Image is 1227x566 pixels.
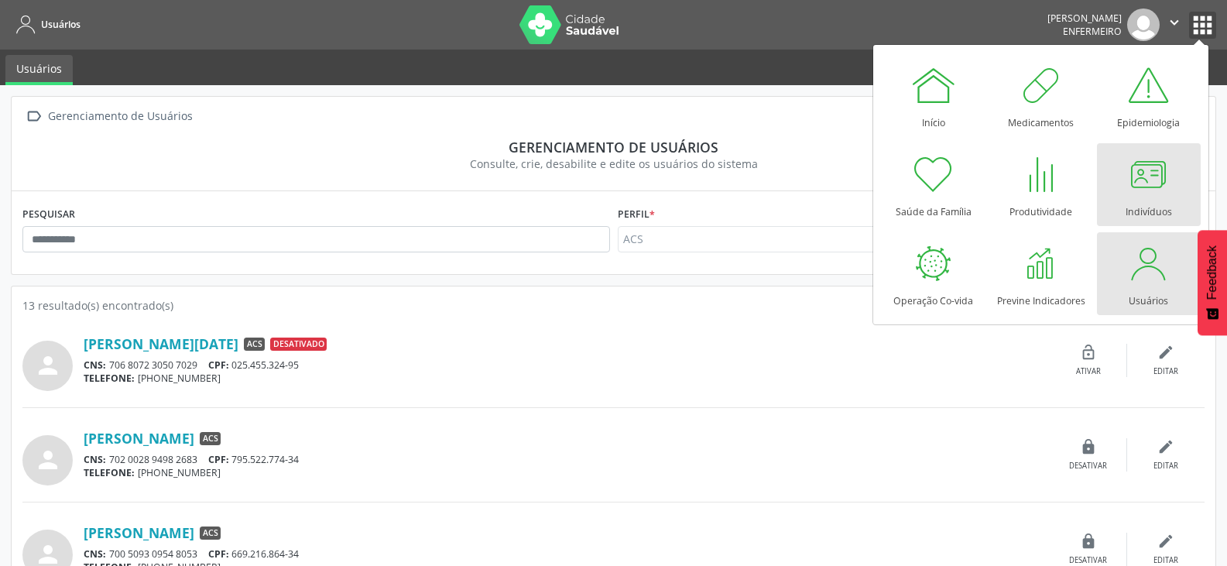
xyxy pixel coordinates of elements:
[1063,25,1122,38] span: Enfermeiro
[84,430,194,447] a: [PERSON_NAME]
[1153,461,1178,472] div: Editar
[1157,533,1174,550] i: edit
[84,466,1050,479] div: [PHONE_NUMBER]
[84,358,1050,372] div: 706 8072 3050 7029 025.455.324-95
[882,232,985,315] a: Operação Co-vida
[1153,366,1178,377] div: Editar
[1157,344,1174,361] i: edit
[244,338,265,352] span: ACS
[45,105,195,128] div: Gerenciamento de Usuários
[1097,54,1201,137] a: Epidemiologia
[84,372,135,385] span: TELEFONE:
[84,358,106,372] span: CNS:
[1127,9,1160,41] img: img
[1080,533,1097,550] i: lock
[989,232,1093,315] a: Previne Indicadores
[882,54,985,137] a: Início
[84,335,238,352] a: [PERSON_NAME][DATE]
[84,524,194,541] a: [PERSON_NAME]
[84,453,1050,466] div: 702 0028 9498 2683 795.522.774-34
[1069,555,1107,566] div: Desativar
[200,432,221,446] span: ACS
[33,139,1194,156] div: Gerenciamento de usuários
[208,547,229,561] span: CPF:
[208,453,229,466] span: CPF:
[84,547,106,561] span: CNS:
[33,156,1194,172] div: Consulte, crie, desabilite e edite os usuários do sistema
[84,466,135,479] span: TELEFONE:
[5,55,73,85] a: Usuários
[1166,14,1183,31] i: 
[34,446,62,474] i: person
[1157,438,1174,455] i: edit
[11,12,81,37] a: Usuários
[989,143,1093,226] a: Produtividade
[22,297,1205,314] div: 13 resultado(s) encontrado(s)
[208,358,229,372] span: CPF:
[1153,555,1178,566] div: Editar
[22,105,195,128] a:  Gerenciamento de Usuários
[989,54,1093,137] a: Medicamentos
[22,105,45,128] i: 
[1205,245,1219,300] span: Feedback
[34,352,62,379] i: person
[1080,344,1097,361] i: lock_open
[1198,230,1227,335] button: Feedback - Mostrar pesquisa
[84,372,1050,385] div: [PHONE_NUMBER]
[1160,9,1189,41] button: 
[1069,461,1107,472] div: Desativar
[1080,438,1097,455] i: lock
[22,202,75,226] label: PESQUISAR
[618,202,655,226] label: Perfil
[270,338,327,352] span: Desativado
[200,527,221,540] span: ACS
[1097,143,1201,226] a: Indivíduos
[84,453,106,466] span: CNS:
[84,547,1050,561] div: 700 5093 0954 8053 669.216.864-34
[882,143,985,226] a: Saúde da Família
[1189,12,1216,39] button: apps
[41,18,81,31] span: Usuários
[1097,232,1201,315] a: Usuários
[1076,366,1101,377] div: Ativar
[1047,12,1122,25] div: [PERSON_NAME]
